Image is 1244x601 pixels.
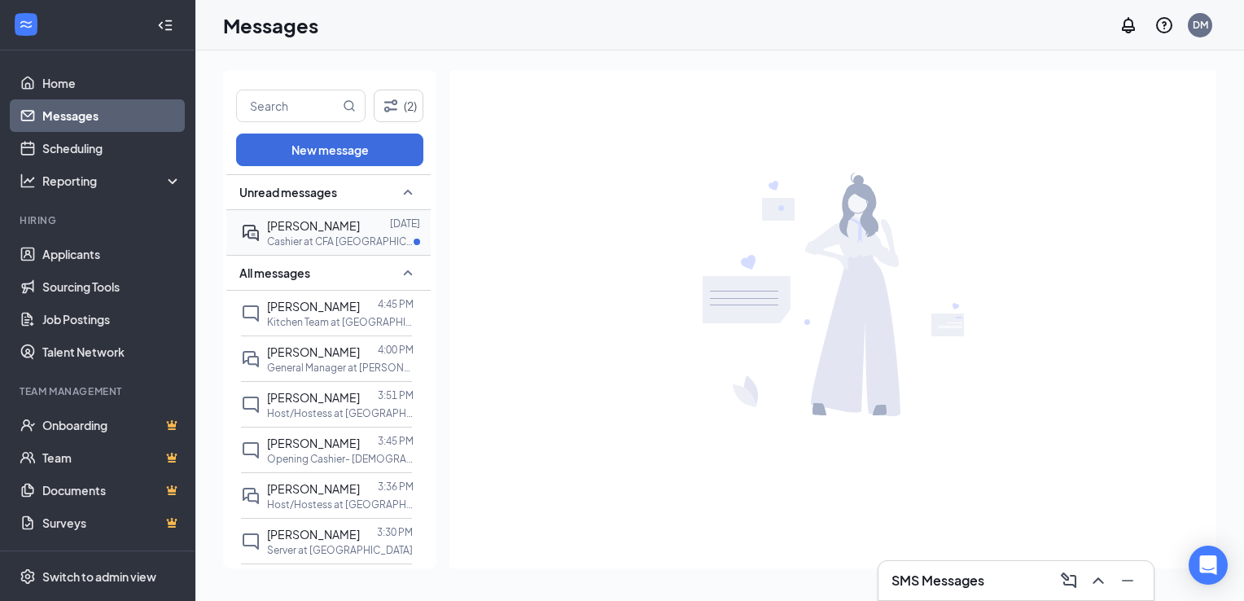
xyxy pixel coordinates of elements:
svg: ActiveDoubleChat [241,223,261,243]
svg: Analysis [20,173,36,189]
svg: WorkstreamLogo [18,16,34,33]
a: Applicants [42,238,182,270]
span: [PERSON_NAME] [267,299,360,314]
p: 4:45 PM [378,297,414,311]
div: Reporting [42,173,182,189]
span: [PERSON_NAME] [267,436,360,450]
a: Home [42,67,182,99]
p: General Manager at [PERSON_NAME] [267,361,414,375]
a: OnboardingCrown [42,409,182,441]
svg: ChevronUp [1088,571,1108,590]
p: Opening Cashier- [DEMOGRAPHIC_DATA]-fil-A at [GEOGRAPHIC_DATA] [267,452,414,466]
button: Filter (2) [374,90,423,122]
a: Scheduling [42,132,182,165]
a: Job Postings [42,303,182,336]
p: Kitchen Team at [GEOGRAPHIC_DATA] [267,315,414,329]
a: SurveysCrown [42,507,182,539]
span: [PERSON_NAME] [267,527,360,542]
svg: SmallChevronUp [398,182,418,202]
p: Host/Hostess at [GEOGRAPHIC_DATA][PERSON_NAME] [267,406,414,420]
svg: ComposeMessage [1059,571,1079,590]
svg: Filter [381,96,401,116]
h3: SMS Messages [891,572,984,590]
h1: Messages [223,11,318,39]
a: Sourcing Tools [42,270,182,303]
p: Cashier at CFA [GEOGRAPHIC_DATA][PERSON_NAME] [267,235,414,248]
svg: SmallChevronUp [398,263,418,283]
svg: DoubleChat [241,349,261,369]
svg: QuestionInfo [1154,15,1174,35]
svg: Collapse [157,17,173,33]
span: [PERSON_NAME] [267,390,360,405]
svg: ChatInactive [241,532,261,551]
span: [PERSON_NAME] [267,481,360,496]
button: New message [236,134,423,166]
p: 3:51 PM [378,388,414,402]
button: ComposeMessage [1056,568,1082,594]
p: [DATE] [390,217,420,230]
div: Switch to admin view [42,568,156,585]
svg: Notifications [1119,15,1138,35]
div: Open Intercom Messenger [1189,546,1228,585]
svg: ChatInactive [241,304,261,323]
div: Hiring [20,213,178,227]
span: [PERSON_NAME] [267,218,360,233]
svg: DoubleChat [241,486,261,506]
a: Messages [42,99,182,132]
p: 4:00 PM [378,343,414,357]
input: Search [237,90,339,121]
button: ChevronUp [1085,568,1111,594]
svg: Minimize [1118,571,1137,590]
svg: Settings [20,568,36,585]
p: 3:30 PM [377,525,413,539]
p: 3:36 PM [378,480,414,494]
a: DocumentsCrown [42,474,182,507]
svg: ChatInactive [241,395,261,415]
span: All messages [239,265,310,281]
button: Minimize [1115,568,1141,594]
a: TeamCrown [42,441,182,474]
p: Host/Hostess at [GEOGRAPHIC_DATA][PERSON_NAME] [267,498,414,511]
p: Server at [GEOGRAPHIC_DATA] [267,543,413,557]
svg: MagnifyingGlass [343,99,356,112]
svg: ChatInactive [241,441,261,460]
a: Talent Network [42,336,182,368]
div: Team Management [20,384,178,398]
span: [PERSON_NAME] [267,344,360,359]
p: 3:45 PM [378,434,414,448]
span: Unread messages [239,184,337,200]
div: DM [1193,18,1208,32]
